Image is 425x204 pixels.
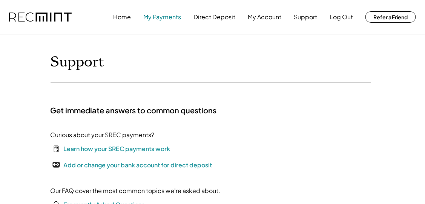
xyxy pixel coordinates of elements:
[248,9,281,25] button: My Account
[64,144,170,153] div: Learn how your SREC payments work
[51,186,221,195] div: Our FAQ cover the most common topics we're asked about.
[143,9,181,25] button: My Payments
[294,9,317,25] button: Support
[113,9,131,25] button: Home
[9,12,72,22] img: recmint-logotype%403x.png
[193,9,235,25] button: Direct Deposit
[330,9,353,25] button: Log Out
[51,105,217,115] h2: Get immediate answers to common questions
[51,130,155,139] div: Curious about your SREC payments?
[51,53,104,71] h1: Support
[64,161,212,170] div: Add or change your bank account for direct deposit
[365,11,416,23] button: Refer a Friend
